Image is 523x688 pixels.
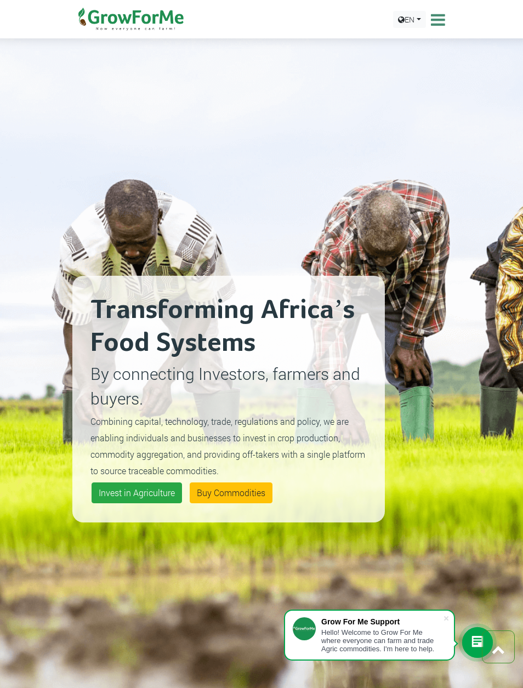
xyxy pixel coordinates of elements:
a: EN [393,11,426,28]
div: Grow For Me Support [321,617,443,626]
div: Hello! Welcome to Grow For Me where everyone can farm and trade Agric commodities. I'm here to help. [321,628,443,653]
a: Invest in Agriculture [92,482,182,503]
small: Combining capital, technology, trade, regulations and policy, we are enabling individuals and bus... [90,416,365,476]
p: By connecting Investors, farmers and buyers. [90,361,367,411]
h2: Transforming Africa’s Food Systems [90,294,367,360]
a: Buy Commodities [190,482,272,503]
